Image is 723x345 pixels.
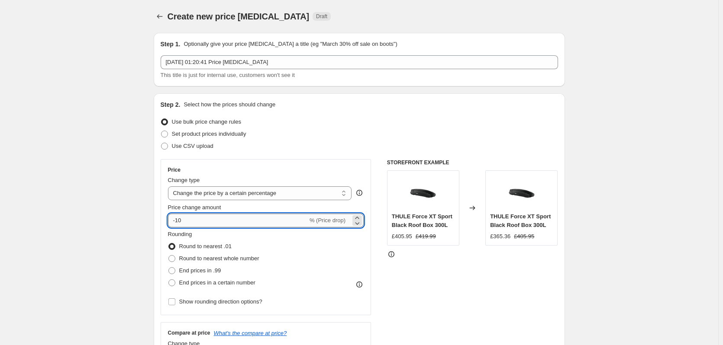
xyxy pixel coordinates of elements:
span: Use bulk price change rules [172,118,241,125]
span: % (Price drop) [310,217,345,224]
input: 30% off holiday sale [161,55,558,69]
img: THULEForceXTSportISO_80x.jpg [504,175,539,210]
span: Rounding [168,231,192,237]
span: This title is just for internal use, customers won't see it [161,72,295,78]
div: help [355,188,364,197]
span: Round to nearest whole number [179,255,259,262]
strike: £419.99 [416,232,436,241]
img: THULEForceXTSportISO_80x.jpg [406,175,440,210]
button: What's the compare at price? [214,330,287,336]
span: Price change amount [168,204,221,211]
p: Optionally give your price [MEDICAL_DATA] a title (eg "March 30% off sale on boots") [184,40,397,48]
h3: Compare at price [168,329,210,336]
span: Change type [168,177,200,183]
span: THULE Force XT Sport Black Roof Box 300L [392,213,452,228]
div: £405.95 [392,232,412,241]
span: End prices in .99 [179,267,221,274]
div: £365.36 [490,232,510,241]
span: Create new price [MEDICAL_DATA] [168,12,310,21]
span: THULE Force XT Sport Black Roof Box 300L [490,213,551,228]
h2: Step 1. [161,40,181,48]
input: -15 [168,214,308,227]
span: End prices in a certain number [179,279,255,286]
p: Select how the prices should change [184,100,275,109]
span: Draft [316,13,327,20]
h2: Step 2. [161,100,181,109]
h3: Price [168,166,181,173]
span: Use CSV upload [172,143,213,149]
h6: STOREFRONT EXAMPLE [387,159,558,166]
button: Price change jobs [154,10,166,22]
span: Set product prices individually [172,131,246,137]
strike: £405.95 [514,232,534,241]
span: Show rounding direction options? [179,298,262,305]
span: Round to nearest .01 [179,243,232,249]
